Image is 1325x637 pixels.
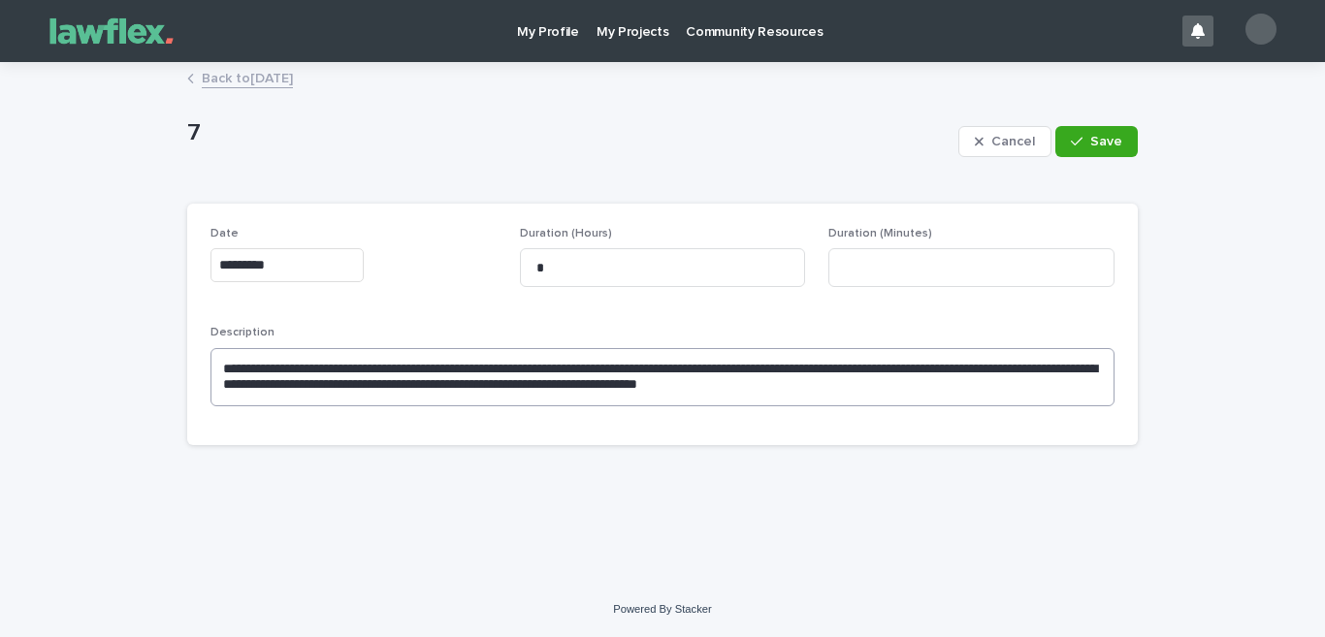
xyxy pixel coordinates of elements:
[828,228,932,239] span: Duration (Minutes)
[202,66,293,88] a: Back to[DATE]
[958,126,1051,157] button: Cancel
[1090,135,1122,148] span: Save
[210,327,275,338] span: Description
[39,12,184,50] img: Gnvw4qrBSHOAfo8VMhG6
[1055,126,1138,157] button: Save
[520,228,612,239] span: Duration (Hours)
[991,135,1035,148] span: Cancel
[187,119,951,147] p: 7
[210,228,239,239] span: Date
[613,603,711,615] a: Powered By Stacker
